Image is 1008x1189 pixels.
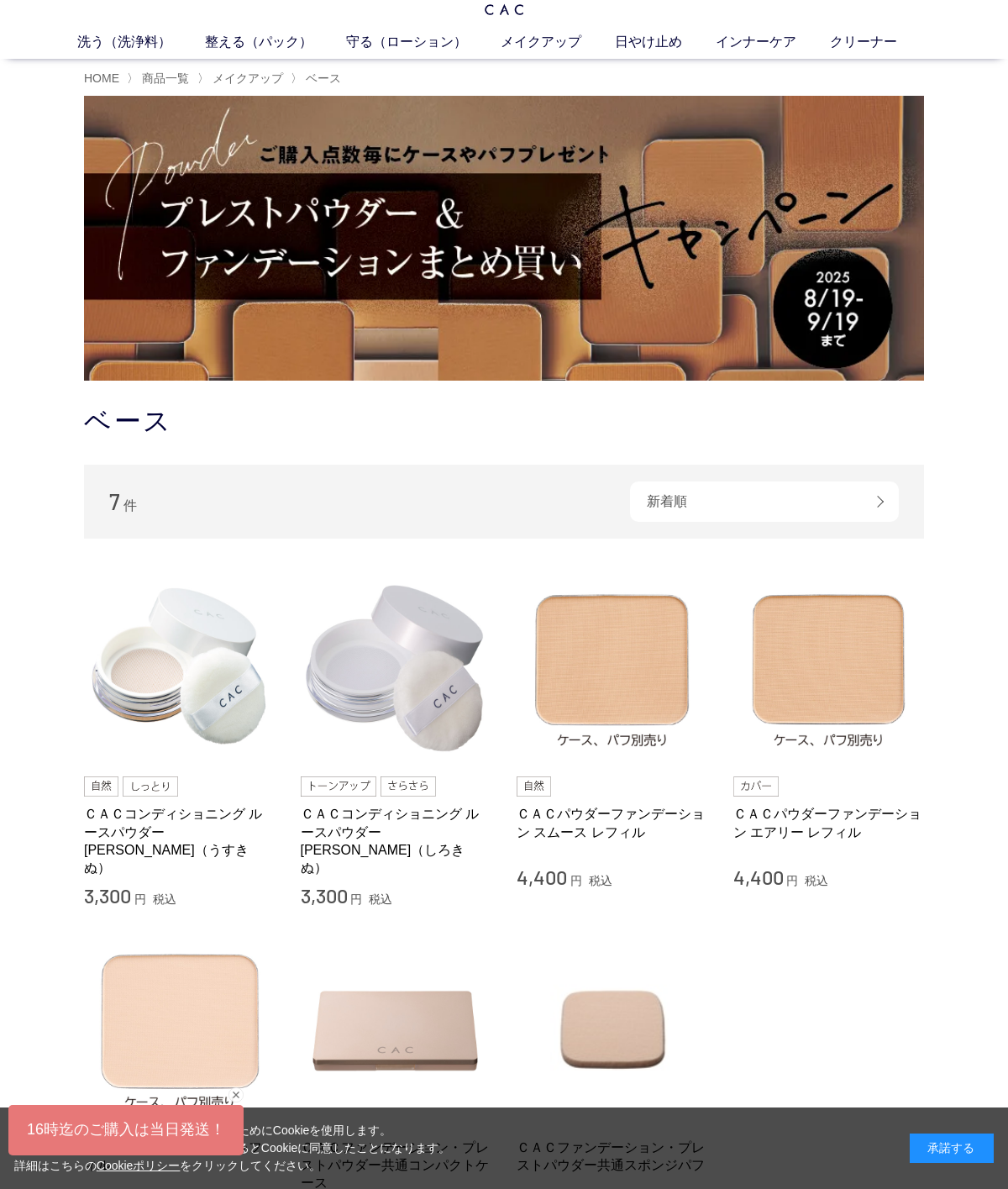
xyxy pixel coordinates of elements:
[142,71,189,85] span: 商品一覧
[77,32,205,52] a: 洗う（洗浄料）
[733,776,779,797] img: カバー
[733,572,925,764] img: ＣＡＣパウダーファンデーション エアリー レフィル
[84,934,276,1125] img: ＣＡＣプレストパウダー レフィル
[716,32,830,52] a: インナーケア
[84,805,276,876] a: ＣＡＣコンディショニング ルースパウダー [PERSON_NAME]（うすきぬ）
[501,32,615,52] a: メイクアップ
[127,71,193,87] li: 〉
[910,1134,994,1163] div: 承諾する
[517,572,708,764] img: ＣＡＣパウダーファンデーション スムース レフィル
[306,71,341,85] span: ベース
[517,776,551,797] img: 自然
[139,71,189,85] a: 商品一覧
[84,71,119,85] a: HOME
[369,892,392,906] span: 税込
[134,892,146,906] span: 円
[786,874,798,887] span: 円
[301,805,492,876] a: ＣＡＣコンディショニング ルースパウダー [PERSON_NAME]（しろきぬ）
[84,883,131,908] span: 3,300
[302,71,341,85] a: ベース
[301,883,348,908] span: 3,300
[570,874,582,887] span: 円
[589,874,612,887] span: 税込
[615,32,716,52] a: 日やけ止め
[630,481,899,522] div: 新着順
[517,865,567,889] span: 4,400
[97,1159,181,1172] a: Cookieポリシー
[301,572,492,764] img: ＣＡＣコンディショニング ルースパウダー 白絹（しろきぬ）
[123,498,137,513] span: 件
[301,934,492,1125] img: ＣＡＣファンデーション・プレストパウダー共通コンパクトケース
[123,776,178,797] img: しっとり
[109,488,120,514] span: 7
[381,776,436,797] img: さらさら
[350,892,362,906] span: 円
[830,32,931,52] a: クリーナー
[209,71,283,85] a: メイクアップ
[733,865,784,889] span: 4,400
[517,934,708,1125] img: ＣＡＣファンデーション・プレストパウダー共通スポンジパフ
[84,776,118,797] img: 自然
[153,892,176,906] span: 税込
[733,805,925,841] a: ＣＡＣパウダーファンデーション エアリー レフィル
[346,32,501,52] a: 守る（ローション）
[84,572,276,764] img: ＣＡＣコンディショニング ルースパウダー 薄絹（うすきぬ）
[205,32,346,52] a: 整える（パック）
[291,71,345,87] li: 〉
[301,776,377,797] img: トーンアップ
[84,403,924,439] h1: ベース
[197,71,287,87] li: 〉
[805,874,828,887] span: 税込
[213,71,283,85] span: メイクアップ
[517,805,708,841] a: ＣＡＣパウダーファンデーション スムース レフィル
